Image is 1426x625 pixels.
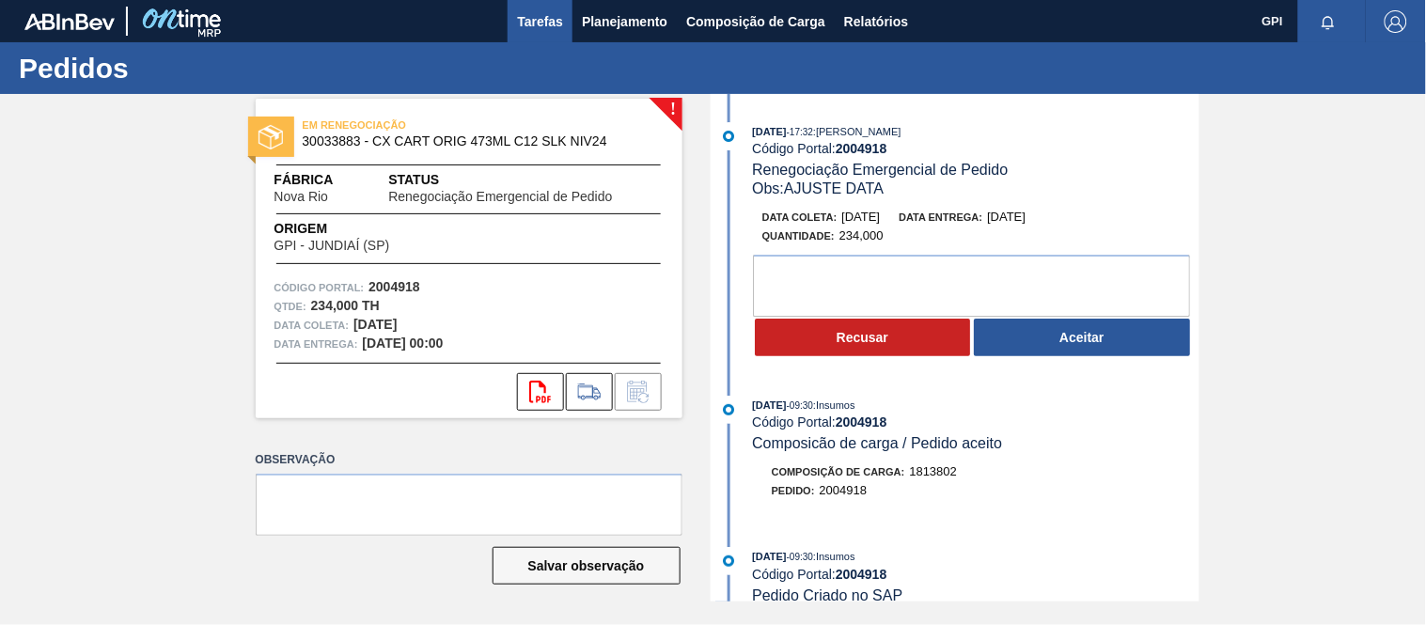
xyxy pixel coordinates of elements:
[274,335,358,353] span: Data entrega:
[517,10,563,33] span: Tarefas
[752,126,786,137] span: [DATE]
[274,190,329,204] span: Nova Rio
[686,10,825,33] span: Composição de Carga
[844,10,908,33] span: Relatórios
[723,131,734,142] img: atual
[303,134,644,148] span: 30033883 - CX CART ORIG 473ML C12 SLK NIV24
[274,239,390,253] span: GPI - JUNDIAÍ (SP)
[752,162,1008,178] span: Renegociação Emergencial de Pedido
[899,211,982,223] span: Data entrega:
[813,551,855,562] span: : Insumos
[772,485,815,496] span: Pedido :
[388,170,663,190] span: Status
[1385,10,1407,33] img: Logout
[274,297,306,316] span: Qtde :
[311,298,380,313] strong: 234,000 TH
[974,319,1190,356] button: Aceitar
[353,317,397,332] strong: [DATE]
[752,141,1199,156] div: Código Portal:
[813,126,901,137] span: : [PERSON_NAME]
[274,219,444,239] span: Origem
[909,464,957,478] span: 1813802
[762,211,838,223] span: Data coleta:
[493,547,681,585] button: Salvar observação
[752,551,786,562] span: [DATE]
[752,180,884,196] span: Obs: AJUSTE DATA
[987,210,1026,224] span: [DATE]
[582,10,667,33] span: Planejamento
[256,446,682,474] label: Observação
[303,116,566,134] span: EM RENEGOCIAÇÃO
[813,399,855,411] span: : Insumos
[836,414,887,430] strong: 2004918
[819,483,867,497] span: 2004918
[723,404,734,415] img: atual
[566,373,613,411] div: Ir para Composição de Carga
[752,414,1199,430] div: Código Portal:
[752,399,786,411] span: [DATE]
[259,125,283,149] img: status
[517,373,564,411] div: Abrir arquivo PDF
[787,552,813,562] span: - 09:30
[841,210,880,224] span: [DATE]
[752,587,902,603] span: Pedido Criado no SAP
[388,190,612,204] span: Renegociação Emergencial de Pedido
[1298,8,1358,35] button: Notificações
[787,400,813,411] span: - 09:30
[836,567,887,582] strong: 2004918
[839,228,884,242] span: 234,000
[752,435,1002,451] span: Composicão de carga / Pedido aceito
[19,57,353,79] h1: Pedidos
[363,336,444,351] strong: [DATE] 00:00
[836,141,887,156] strong: 2004918
[762,230,835,242] span: Quantidade :
[723,555,734,567] img: atual
[274,316,350,335] span: Data coleta:
[752,567,1199,582] div: Código Portal:
[368,279,420,294] strong: 2004918
[787,127,813,137] span: - 17:32
[24,13,115,30] img: TNhmsLtSVTkK8tSr43FrP2fwEKptu5GPRR3wAAAABJRU5ErkJggg==
[772,466,905,477] span: Composição de Carga :
[755,319,971,356] button: Recusar
[274,170,388,190] span: Fábrica
[274,278,365,297] span: Código Portal:
[615,373,662,411] div: Informar alteração no pedido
